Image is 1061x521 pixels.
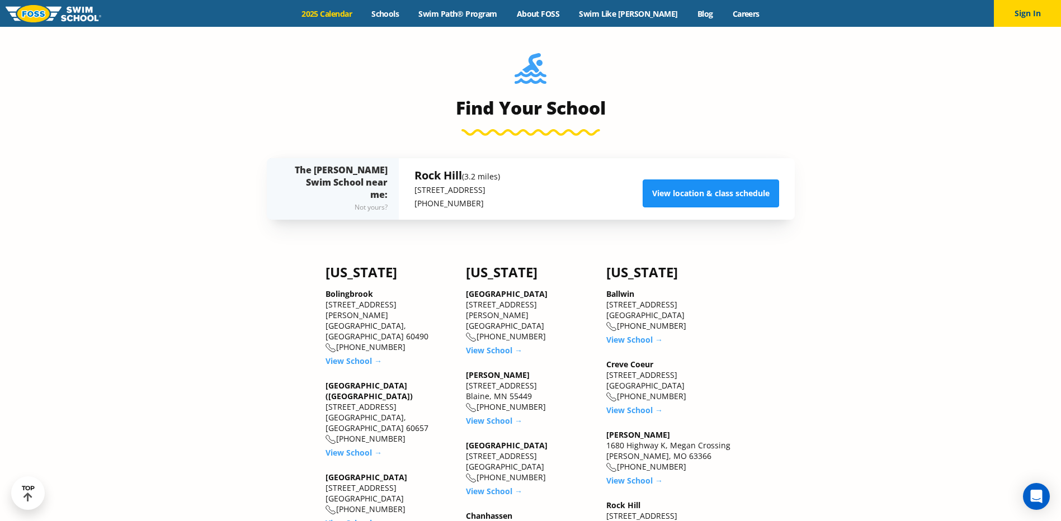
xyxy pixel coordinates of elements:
div: [STREET_ADDRESS] Blaine, MN 55449 [PHONE_NUMBER] [466,370,595,413]
div: 1680 Highway K, Megan Crossing [PERSON_NAME], MO 63366 [PHONE_NUMBER] [606,429,735,472]
img: location-phone-o-icon.svg [466,333,477,342]
div: Not yours? [289,201,388,214]
a: [GEOGRAPHIC_DATA] [466,440,548,451]
a: [PERSON_NAME] [466,370,530,380]
img: Foss-Location-Swimming-Pool-Person.svg [515,53,546,91]
a: View School → [466,486,522,496]
img: location-phone-o-icon.svg [466,473,477,483]
div: [STREET_ADDRESS][PERSON_NAME] [GEOGRAPHIC_DATA] [PHONE_NUMBER] [466,288,595,342]
a: [PERSON_NAME] [606,429,670,440]
h5: Rock Hill [414,168,500,183]
div: Open Intercom Messenger [1023,483,1050,510]
img: location-phone-o-icon.svg [606,322,617,331]
img: location-phone-o-icon.svg [466,403,477,413]
a: Blog [687,8,723,19]
a: Chanhassen [466,510,512,521]
a: [GEOGRAPHIC_DATA] [466,288,548,299]
small: (3.2 miles) [462,171,500,182]
a: [GEOGRAPHIC_DATA] ([GEOGRAPHIC_DATA]) [326,380,413,401]
a: View School → [606,475,663,486]
a: Creve Coeur [606,359,653,370]
div: [STREET_ADDRESS][PERSON_NAME] [GEOGRAPHIC_DATA], [GEOGRAPHIC_DATA] 60490 [PHONE_NUMBER] [326,288,455,353]
a: View School → [326,356,382,366]
h4: [US_STATE] [466,264,595,280]
div: [STREET_ADDRESS] [GEOGRAPHIC_DATA] [PHONE_NUMBER] [606,288,735,331]
a: View School → [326,447,382,458]
a: Swim Like [PERSON_NAME] [569,8,688,19]
img: location-phone-o-icon.svg [606,463,617,472]
a: Schools [362,8,409,19]
a: Swim Path® Program [409,8,507,19]
a: View School → [466,345,522,356]
img: location-phone-o-icon.svg [326,435,336,444]
a: Ballwin [606,288,634,299]
h4: [US_STATE] [326,264,455,280]
a: Rock Hill [606,500,640,510]
a: Careers [723,8,769,19]
img: location-phone-o-icon.svg [326,343,336,353]
a: Bolingbrook [326,288,373,299]
a: View School → [606,405,663,415]
div: [STREET_ADDRESS] [GEOGRAPHIC_DATA] [PHONE_NUMBER] [326,472,455,515]
a: [GEOGRAPHIC_DATA] [326,472,407,482]
img: FOSS Swim School Logo [6,5,101,22]
a: 2025 Calendar [292,8,362,19]
a: View location & class schedule [643,179,779,207]
div: [STREET_ADDRESS] [GEOGRAPHIC_DATA] [PHONE_NUMBER] [466,440,595,483]
a: View School → [466,415,522,426]
a: View School → [606,334,663,345]
a: About FOSS [507,8,569,19]
div: The [PERSON_NAME] Swim School near me: [289,164,388,214]
h3: Find Your School [267,97,795,119]
p: [PHONE_NUMBER] [414,197,500,210]
img: location-phone-o-icon.svg [606,392,617,402]
div: [STREET_ADDRESS] [GEOGRAPHIC_DATA], [GEOGRAPHIC_DATA] 60657 [PHONE_NUMBER] [326,380,455,444]
p: [STREET_ADDRESS] [414,183,500,197]
div: [STREET_ADDRESS] [GEOGRAPHIC_DATA] [PHONE_NUMBER] [606,359,735,402]
h4: [US_STATE] [606,264,735,280]
img: location-phone-o-icon.svg [326,505,336,515]
div: TOP [22,485,35,502]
